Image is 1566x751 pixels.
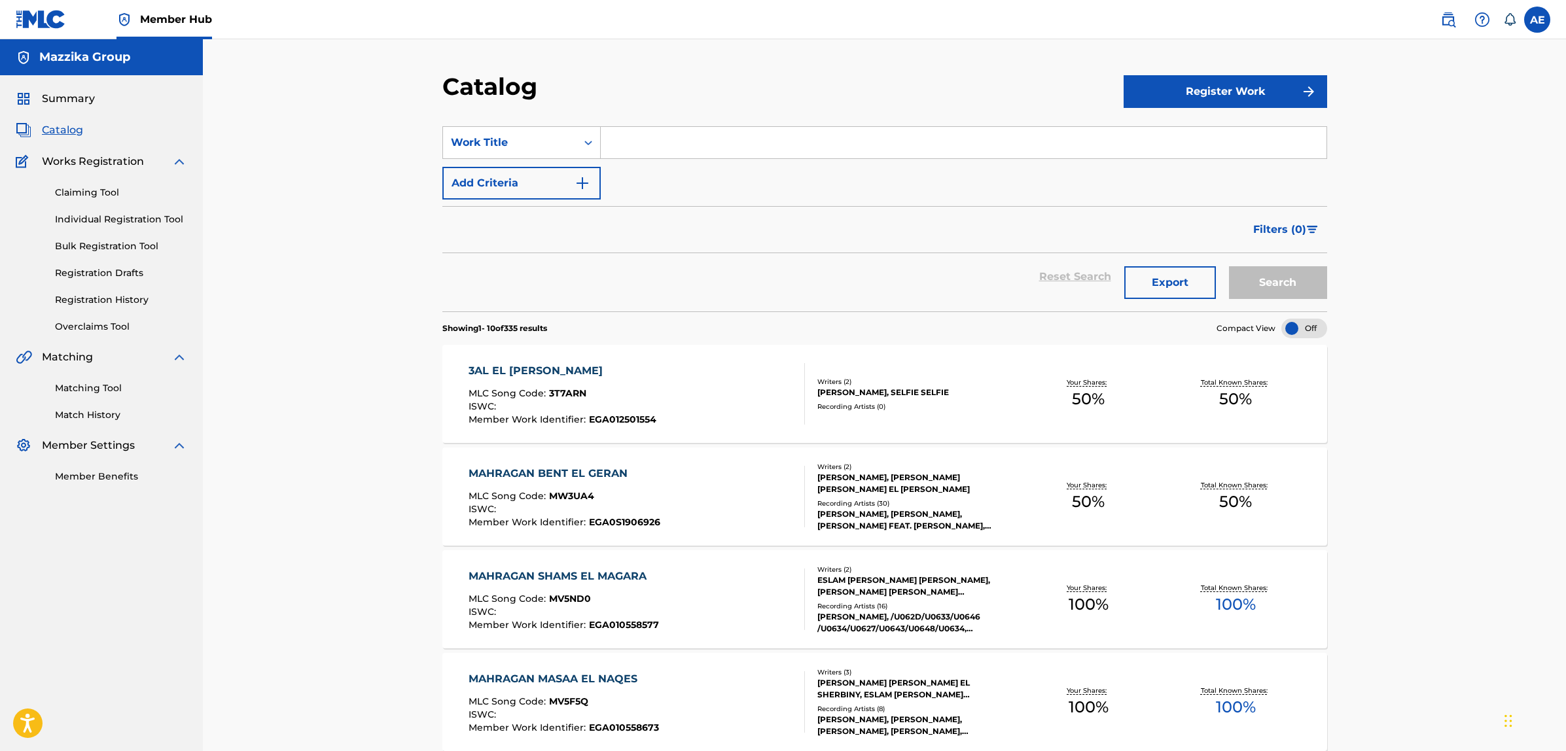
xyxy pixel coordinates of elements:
[16,91,31,107] img: Summary
[469,387,549,399] span: MLC Song Code :
[55,186,187,200] a: Claiming Tool
[1253,222,1306,237] span: Filters ( 0 )
[1216,593,1256,616] span: 100 %
[55,293,187,307] a: Registration History
[817,677,1015,701] div: [PERSON_NAME] [PERSON_NAME] EL SHERBINY, ESLAM [PERSON_NAME] [PERSON_NAME], [PERSON_NAME]
[817,387,1015,398] div: [PERSON_NAME], SELFIE SELFIE
[469,490,549,502] span: MLC Song Code :
[817,472,1015,495] div: [PERSON_NAME], [PERSON_NAME] [PERSON_NAME] EL [PERSON_NAME]
[116,12,132,27] img: Top Rightsholder
[469,606,499,618] span: ISWC :
[817,462,1015,472] div: Writers ( 2 )
[589,413,656,425] span: EGA012501554
[1072,490,1105,514] span: 50 %
[1474,12,1490,27] img: help
[55,320,187,334] a: Overclaims Tool
[817,704,1015,714] div: Recording Artists ( 8 )
[469,516,589,528] span: Member Work Identifier :
[549,695,588,707] span: MV5F5Q
[817,714,1015,737] div: [PERSON_NAME], [PERSON_NAME], [PERSON_NAME], [PERSON_NAME], [PERSON_NAME]
[469,593,549,604] span: MLC Song Code :
[16,154,33,169] img: Works Registration
[42,438,135,453] span: Member Settings
[469,568,659,584] div: MAHRAGAN SHAMS EL MAGARA
[16,438,31,453] img: Member Settings
[817,667,1015,677] div: Writers ( 3 )
[549,490,594,502] span: MW3UA4
[16,10,66,29] img: MLC Logo
[171,349,187,365] img: expand
[1524,7,1550,33] div: User Menu
[589,619,659,631] span: EGA010558577
[1504,701,1512,741] div: Drag
[42,91,95,107] span: Summary
[469,503,499,515] span: ISWC :
[817,601,1015,611] div: Recording Artists ( 16 )
[817,498,1015,508] div: Recording Artists ( 30 )
[442,167,601,200] button: Add Criteria
[1219,490,1252,514] span: 50 %
[469,671,659,687] div: MAHRAGAN MASAA EL NAQES
[140,12,212,27] span: Member Hub
[817,508,1015,532] div: [PERSON_NAME], [PERSON_NAME], [PERSON_NAME] FEAT. [PERSON_NAME], [PERSON_NAME], [PERSON_NAME]
[55,213,187,226] a: Individual Registration Tool
[1216,695,1256,719] span: 100 %
[1469,7,1495,33] div: Help
[1503,13,1516,26] div: Notifications
[1440,12,1456,27] img: search
[469,466,660,481] div: MAHRAGAN BENT EL GERAN
[16,91,95,107] a: SummarySummary
[1069,593,1109,616] span: 100 %
[469,363,656,379] div: 3AL EL [PERSON_NAME]
[42,154,144,169] span: Works Registration
[39,50,130,65] h5: Mazzika Group
[817,574,1015,598] div: ESLAM [PERSON_NAME] [PERSON_NAME], [PERSON_NAME] [PERSON_NAME] [PERSON_NAME]
[42,122,83,138] span: Catalog
[1435,7,1461,33] a: Public Search
[1067,377,1110,387] p: Your Shares:
[469,722,589,733] span: Member Work Identifier :
[42,349,93,365] span: Matching
[469,695,549,707] span: MLC Song Code :
[1245,213,1327,246] button: Filters (0)
[1067,583,1110,593] p: Your Shares:
[1201,583,1271,593] p: Total Known Shares:
[442,653,1327,751] a: MAHRAGAN MASAA EL NAQESMLC Song Code:MV5F5QISWC:Member Work Identifier:EGA010558673Writers (3)[PE...
[1201,377,1271,387] p: Total Known Shares:
[451,135,569,150] div: Work Title
[817,611,1015,635] div: [PERSON_NAME], /U062D/U0633/U0646 /U0634/U0627/U0643/U0648/U0634, [PERSON_NAME], [PERSON_NAME], [...
[549,593,591,604] span: MV5ND0
[1069,695,1109,719] span: 100 %
[442,323,547,334] p: Showing 1 - 10 of 335 results
[442,550,1327,648] a: MAHRAGAN SHAMS EL MAGARAMLC Song Code:MV5ND0ISWC:Member Work Identifier:EGA010558577Writers (2)ES...
[442,447,1327,546] a: MAHRAGAN BENT EL GERANMLC Song Code:MW3UA4ISWC:Member Work Identifier:EGA0S1906926Writers (2)[PER...
[549,387,586,399] span: 3T7ARN
[1529,516,1566,621] iframe: Resource Center
[589,516,660,528] span: EGA0S1906926
[16,122,83,138] a: CatalogCatalog
[469,413,589,425] span: Member Work Identifier :
[1201,686,1271,695] p: Total Known Shares:
[469,708,499,720] span: ISWC :
[1301,84,1317,99] img: f7272a7cc735f4ea7f67.svg
[1219,387,1252,411] span: 50 %
[442,345,1327,443] a: 3AL EL [PERSON_NAME]MLC Song Code:3T7ARNISWC:Member Work Identifier:EGA012501554Writers (2)[PERSO...
[1067,480,1110,490] p: Your Shares:
[55,239,187,253] a: Bulk Registration Tool
[1307,226,1318,234] img: filter
[16,122,31,138] img: Catalog
[55,408,187,422] a: Match History
[1124,266,1216,299] button: Export
[16,50,31,65] img: Accounts
[817,402,1015,411] div: Recording Artists ( 0 )
[1201,480,1271,490] p: Total Known Shares:
[442,126,1327,311] form: Search Form
[16,349,32,365] img: Matching
[589,722,659,733] span: EGA010558673
[171,438,187,453] img: expand
[55,266,187,280] a: Registration Drafts
[575,175,590,191] img: 9d2ae6d4665cec9f34b9.svg
[817,377,1015,387] div: Writers ( 2 )
[1501,688,1566,751] iframe: Chat Widget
